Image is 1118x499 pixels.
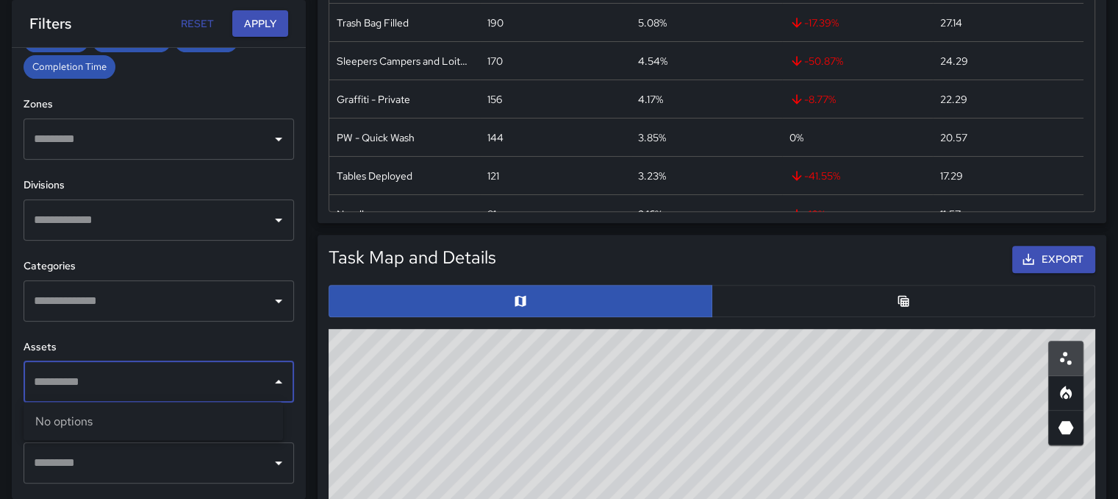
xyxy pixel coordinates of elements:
button: Open [268,453,289,473]
button: 3D Heatmap [1048,410,1083,445]
button: Reset [173,10,221,38]
div: 156 [487,92,502,107]
div: 17.29 [940,169,963,183]
span: 0 % [789,130,803,145]
div: 2.16% [638,207,662,222]
button: Scatterplot [1048,341,1083,376]
button: Heatmap [1048,375,1083,411]
button: Open [268,210,289,230]
div: 144 [487,130,504,145]
div: PW - Quick Wash [337,130,415,145]
div: Needles [337,207,374,222]
h6: Filters [29,12,71,35]
span: Completion Time [24,60,115,73]
div: Completion Time [24,55,115,79]
span: -50.87 % [789,54,843,68]
div: 170 [487,54,503,68]
div: Tables Deployed [337,169,412,183]
div: Trash Bag Filled [337,15,409,30]
h6: Categories [24,258,294,275]
div: 81 [487,207,496,222]
div: 24.29 [940,54,968,68]
h6: Divisions [24,177,294,194]
span: -17.39 % [789,15,839,30]
svg: 3D Heatmap [1057,419,1075,436]
div: 5.08% [638,15,667,30]
div: 22.29 [940,92,967,107]
button: Map [329,285,712,317]
svg: Scatterplot [1057,350,1075,367]
button: Open [268,129,289,149]
svg: Map [513,294,528,308]
h5: Task Map and Details [329,246,496,269]
svg: Heatmap [1057,384,1075,402]
button: Open [268,291,289,311]
div: No options [24,402,283,440]
span: -41.55 % [789,169,840,183]
div: 3.85% [638,130,666,145]
div: 27.14 [940,15,962,30]
svg: Table [896,294,911,308]
div: 121 [487,169,499,183]
div: Sleepers Campers and Loiterers [337,54,473,68]
button: Apply [232,10,288,38]
div: 20.57 [940,130,967,145]
div: 4.54% [638,54,667,68]
button: Export [1012,246,1095,273]
h6: Zones [24,96,294,113]
div: 190 [487,15,504,30]
div: 4.17% [638,92,663,107]
button: Table [712,285,1095,317]
h6: Assets [24,339,294,355]
div: Graffiti - Private [337,92,410,107]
div: 3.23% [638,169,666,183]
button: Close [268,372,289,392]
span: -8.77 % [789,92,836,107]
span: -10 % [789,207,825,222]
div: 11.57 [940,207,961,222]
